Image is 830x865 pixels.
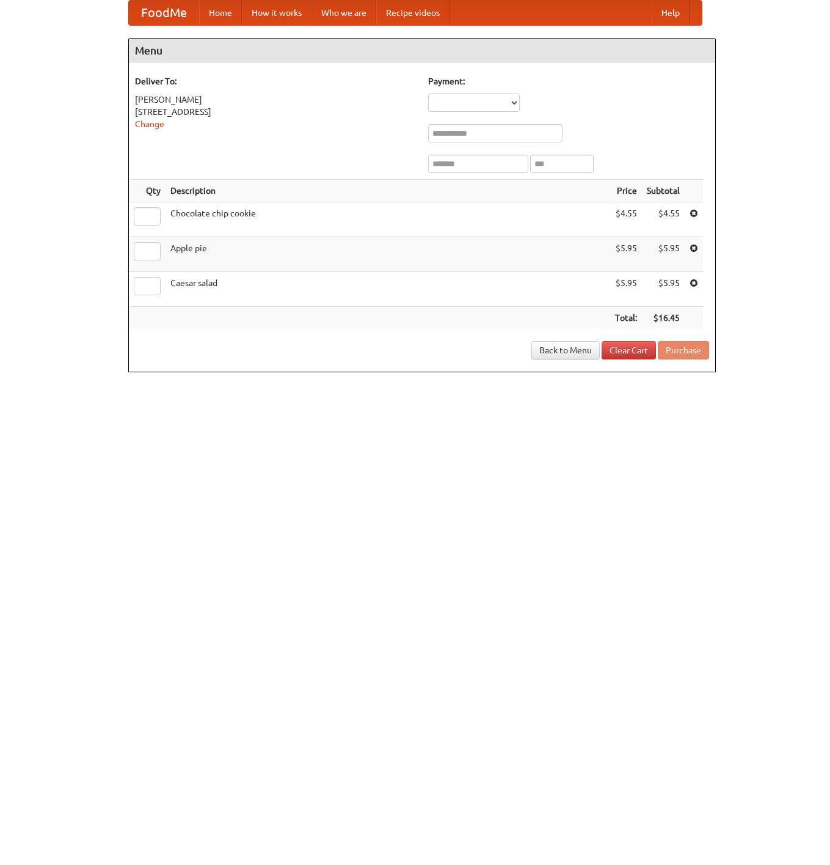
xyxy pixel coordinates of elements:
[652,1,690,25] a: Help
[135,106,416,118] div: [STREET_ADDRESS]
[166,272,610,307] td: Caesar salad
[610,272,642,307] td: $5.95
[602,341,656,359] a: Clear Cart
[376,1,450,25] a: Recipe videos
[135,94,416,106] div: [PERSON_NAME]
[658,341,709,359] button: Purchase
[129,180,166,202] th: Qty
[642,237,685,272] td: $5.95
[135,75,416,87] h5: Deliver To:
[610,237,642,272] td: $5.95
[242,1,311,25] a: How it works
[610,307,642,329] th: Total:
[642,307,685,329] th: $16.45
[166,180,610,202] th: Description
[135,119,164,129] a: Change
[129,39,715,63] h4: Menu
[642,202,685,237] td: $4.55
[129,1,199,25] a: FoodMe
[199,1,242,25] a: Home
[166,202,610,237] td: Chocolate chip cookie
[610,202,642,237] td: $4.55
[311,1,376,25] a: Who we are
[166,237,610,272] td: Apple pie
[642,272,685,307] td: $5.95
[610,180,642,202] th: Price
[531,341,600,359] a: Back to Menu
[428,75,709,87] h5: Payment:
[642,180,685,202] th: Subtotal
